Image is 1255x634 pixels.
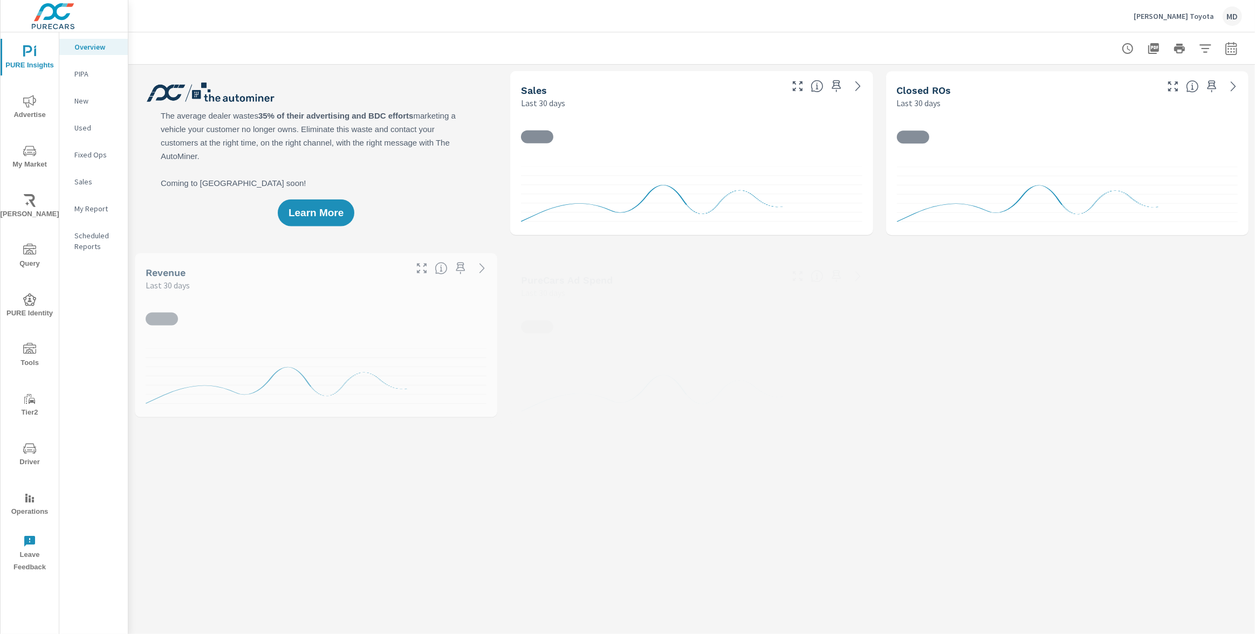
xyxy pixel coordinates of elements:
[278,199,354,226] button: Learn More
[59,174,128,190] div: Sales
[74,203,119,214] p: My Report
[811,80,824,93] span: Number of vehicles sold by the dealership over the selected date range. [Source: This data is sou...
[59,66,128,82] div: PIPA
[4,194,56,220] span: [PERSON_NAME]
[789,267,806,285] button: Make Fullscreen
[521,97,565,109] p: Last 30 days
[4,45,56,72] span: PURE Insights
[474,260,491,277] a: See more details in report
[1164,78,1182,95] button: Make Fullscreen
[521,274,613,286] h5: PureCars Ad Spend
[59,201,128,217] div: My Report
[1,32,59,578] div: nav menu
[1220,38,1242,59] button: Select Date Range
[828,267,845,285] span: Save this to your personalized report
[849,78,867,95] a: See more details in report
[897,85,951,96] h5: Closed ROs
[4,293,56,320] span: PURE Identity
[1186,80,1199,93] span: Number of Repair Orders Closed by the selected dealership group over the selected time range. [So...
[452,260,469,277] span: Save this to your personalized report
[59,228,128,254] div: Scheduled Reports
[1223,6,1242,26] div: MD
[59,120,128,136] div: Used
[59,93,128,109] div: New
[1134,11,1214,21] p: [PERSON_NAME] Toyota
[435,262,448,275] span: Total sales revenue over the selected date range. [Source: This data is sourced from the dealer’s...
[74,95,119,106] p: New
[521,85,547,96] h5: Sales
[289,208,344,218] span: Learn More
[4,392,56,419] span: Tier2
[849,267,867,285] a: See more details in report
[4,244,56,270] span: Query
[4,442,56,468] span: Driver
[1195,38,1216,59] button: Apply Filters
[146,279,190,292] p: Last 30 days
[74,42,119,52] p: Overview
[811,270,824,282] span: Total cost of media for all PureCars channels for the selected dealership group over the selected...
[4,492,56,518] span: Operations
[413,260,430,277] button: Make Fullscreen
[1225,78,1242,95] a: See more details in report
[74,68,119,79] p: PIPA
[828,78,845,95] span: Save this to your personalized report
[1143,38,1164,59] button: "Export Report to PDF"
[59,147,128,163] div: Fixed Ops
[4,95,56,121] span: Advertise
[74,149,119,160] p: Fixed Ops
[4,535,56,574] span: Leave Feedback
[897,97,941,109] p: Last 30 days
[521,286,565,299] p: Last 30 days
[74,230,119,252] p: Scheduled Reports
[1169,38,1190,59] button: Print Report
[74,176,119,187] p: Sales
[789,78,806,95] button: Make Fullscreen
[4,343,56,369] span: Tools
[4,144,56,171] span: My Market
[59,39,128,55] div: Overview
[1203,78,1220,95] span: Save this to your personalized report
[146,267,186,278] h5: Revenue
[74,122,119,133] p: Used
